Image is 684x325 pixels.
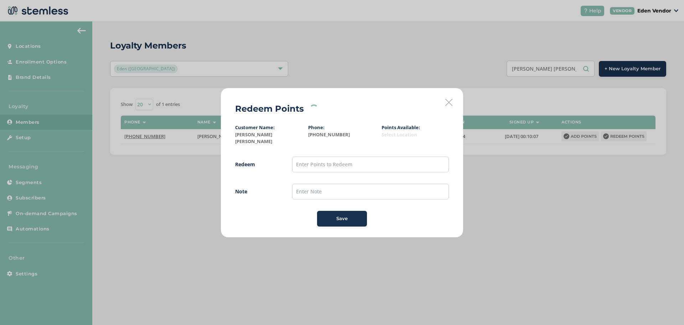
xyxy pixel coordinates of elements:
[308,131,375,138] label: [PHONE_NUMBER]
[308,124,325,131] label: Phone:
[235,161,278,168] label: Redeem
[317,211,367,227] button: Save
[382,131,449,138] label: Select Location
[235,188,278,195] label: Note
[648,291,684,325] iframe: Chat Widget
[235,102,304,115] h2: Redeem Points
[235,131,302,145] label: [PERSON_NAME] [PERSON_NAME]
[235,124,275,131] label: Customer Name:
[336,215,348,222] span: Save
[292,157,449,172] input: Enter Points to Redeem
[292,184,449,199] input: Enter Note
[382,124,420,131] label: Points Available:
